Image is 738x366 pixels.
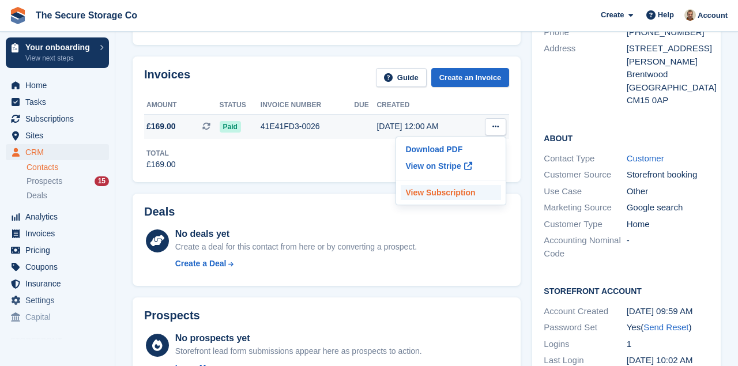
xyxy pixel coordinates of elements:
a: Customer [627,153,664,163]
div: Other [627,185,709,198]
div: [DATE] 09:59 AM [627,305,709,318]
div: Contact Type [544,152,626,165]
div: Use Case [544,185,626,198]
a: menu [6,111,109,127]
div: Storefront lead form submissions appear here as prospects to action. [175,345,422,357]
div: [GEOGRAPHIC_DATA] [627,81,709,95]
span: Prospects [27,176,62,187]
a: menu [6,94,109,110]
p: View next steps [25,53,94,63]
div: Home [627,218,709,231]
span: Subscriptions [25,111,95,127]
span: Coupons [25,259,95,275]
div: Total [146,148,176,159]
span: Tasks [25,94,95,110]
a: menu [6,225,109,242]
span: Capital [25,309,95,325]
th: Created [376,96,472,115]
a: menu [6,77,109,93]
span: Account [698,10,728,21]
h2: Deals [144,205,175,218]
div: [PHONE_NUMBER] [627,26,709,39]
div: [DATE] 12:00 AM [376,120,472,133]
div: Storefront booking [627,168,709,182]
span: Analytics [25,209,95,225]
img: stora-icon-8386f47178a22dfd0bd8f6a31ec36ba5ce8667c1dd55bd0f319d3a0aa187defe.svg [9,7,27,24]
h2: Invoices [144,68,190,87]
img: Oliver Gemmil [684,9,696,21]
div: £169.00 [146,159,176,171]
span: Help [658,9,674,21]
a: View Subscription [401,185,501,200]
span: Settings [25,292,95,308]
a: menu [6,276,109,292]
div: [STREET_ADDRESS][PERSON_NAME] [627,42,709,68]
p: Your onboarding [25,43,94,51]
div: Account Created [544,305,626,318]
th: Due [354,96,376,115]
div: CM15 0AP [627,94,709,107]
span: Deals [27,190,47,201]
span: Pricing [25,242,95,258]
a: menu [6,127,109,144]
a: View on Stripe [401,157,501,175]
div: Logins [544,338,626,351]
time: 2025-07-24 09:02:11 UTC [627,355,693,365]
span: Invoices [25,225,95,242]
a: Guide [376,68,427,87]
span: £169.00 [146,120,176,133]
div: Google search [627,201,709,214]
h2: Storefront Account [544,285,709,296]
a: menu [6,309,109,325]
div: Create a deal for this contact from here or by converting a prospect. [175,241,417,253]
div: No deals yet [175,227,417,241]
div: - [627,234,709,260]
a: menu [6,259,109,275]
div: Address [544,42,626,107]
span: Storefront [10,335,115,346]
a: Create a Deal [175,258,417,270]
a: The Secure Storage Co [31,6,142,25]
span: Home [25,77,95,93]
div: 15 [95,176,109,186]
div: Accounting Nominal Code [544,234,626,260]
a: menu [6,209,109,225]
a: Contacts [27,162,109,173]
div: Password Set [544,321,626,334]
a: Deals [27,190,109,202]
a: Create an Invoice [431,68,510,87]
span: Insurance [25,276,95,292]
a: menu [6,144,109,160]
div: 41E41FD3-0026 [261,120,355,133]
h2: About [544,132,709,144]
span: Create [601,9,624,21]
div: Phone [544,26,626,39]
th: Amount [144,96,220,115]
th: Status [220,96,261,115]
div: 1 [627,338,709,351]
a: Download PDF [401,142,501,157]
span: Sites [25,127,95,144]
div: No prospects yet [175,331,422,345]
span: ( ) [641,322,691,332]
a: Send Reset [643,322,688,332]
span: Paid [220,121,241,133]
div: Brentwood [627,68,709,81]
a: Prospects 15 [27,175,109,187]
div: Create a Deal [175,258,227,270]
a: menu [6,242,109,258]
div: Customer Type [544,218,626,231]
h2: Prospects [144,309,200,322]
span: CRM [25,144,95,160]
a: menu [6,292,109,308]
a: Your onboarding View next steps [6,37,109,68]
div: Yes [627,321,709,334]
div: Marketing Source [544,201,626,214]
div: Customer Source [544,168,626,182]
th: Invoice number [261,96,355,115]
